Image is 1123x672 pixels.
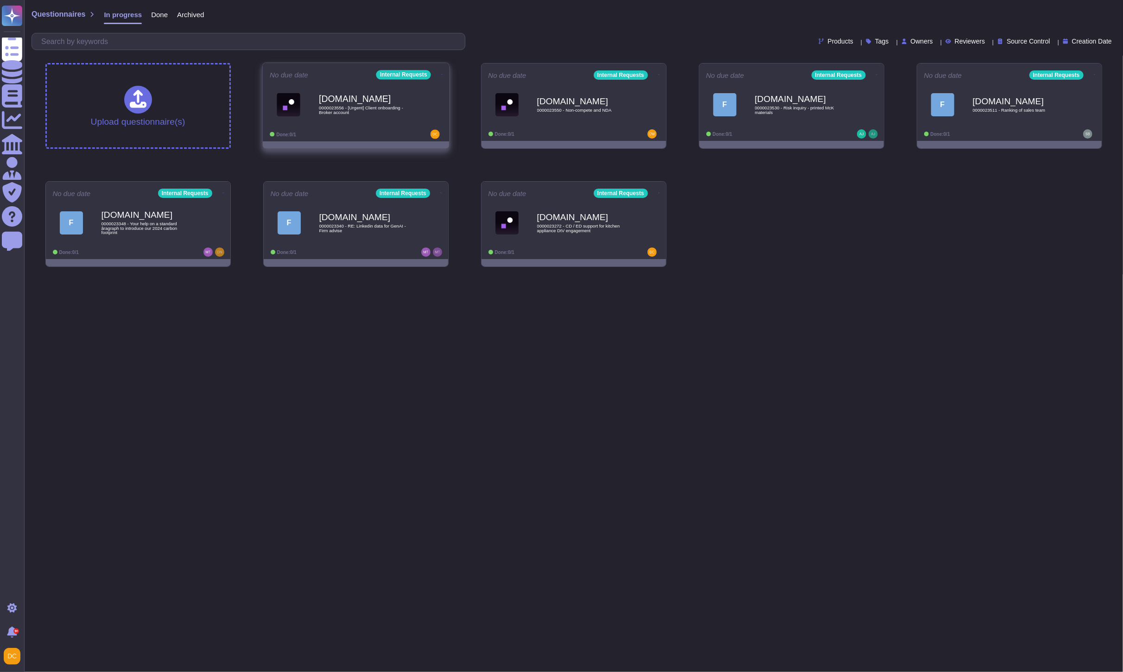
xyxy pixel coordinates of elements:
[495,250,514,255] span: Done: 0/1
[319,224,412,233] span: 0000023340 - RE: Linkedin data for GenAI - Firm advise
[203,247,213,257] img: user
[924,72,962,79] span: No due date
[277,93,300,116] img: Logo
[270,71,308,78] span: No due date
[430,130,439,139] img: user
[973,108,1066,113] span: 0000023511 - Ranking of sales team
[647,129,657,139] img: user
[706,72,744,79] span: No due date
[91,86,185,126] div: Upload questionnaire(s)
[489,72,527,79] span: No due date
[857,129,866,139] img: user
[713,132,732,137] span: Done: 0/1
[277,250,297,255] span: Done: 0/1
[278,211,301,235] div: F
[495,93,519,116] img: Logo
[271,190,309,197] span: No due date
[102,210,194,219] b: [DOMAIN_NAME]
[102,222,194,235] span: 0000023348 - Your help on a standard âragraph to introduce our 2024 carbon footprint
[869,129,878,139] img: user
[4,648,20,665] img: user
[594,70,648,80] div: Internal Requests
[875,38,889,44] span: Tags
[1072,38,1112,44] span: Creation Date
[32,11,85,18] span: Questionnaires
[537,224,630,233] span: 0000023272 - CD / ED support for kitchen appliance DtV engagement
[713,93,736,116] div: F
[955,38,985,44] span: Reviewers
[319,95,412,103] b: [DOMAIN_NAME]
[376,189,430,198] div: Internal Requests
[421,247,431,257] img: user
[537,213,630,222] b: [DOMAIN_NAME]
[60,211,83,235] div: F
[433,247,442,257] img: user
[931,132,950,137] span: Done: 0/1
[177,11,204,18] span: Archived
[495,132,514,137] span: Done: 0/1
[151,11,168,18] span: Done
[489,190,527,197] span: No due date
[537,97,630,106] b: [DOMAIN_NAME]
[1083,129,1092,139] img: user
[537,108,630,113] span: 0000023550 - Non-compete and NDA
[2,646,27,666] button: user
[911,38,933,44] span: Owners
[319,106,412,114] span: 0000023556 - [Urgent] Client onboarding - Broker account
[215,247,224,257] img: user
[594,189,648,198] div: Internal Requests
[13,628,19,634] div: 9+
[37,33,465,50] input: Search by keywords
[828,38,853,44] span: Products
[1029,70,1084,80] div: Internal Requests
[276,132,296,137] span: Done: 0/1
[495,211,519,235] img: Logo
[319,213,412,222] b: [DOMAIN_NAME]
[1007,38,1050,44] span: Source Control
[647,247,657,257] img: user
[973,97,1066,106] b: [DOMAIN_NAME]
[59,250,79,255] span: Done: 0/1
[53,190,91,197] span: No due date
[755,95,848,103] b: [DOMAIN_NAME]
[812,70,866,80] div: Internal Requests
[158,189,212,198] div: Internal Requests
[104,11,142,18] span: In progress
[755,106,848,114] span: 0000023530 - Risk inquiry - printed McK materials
[376,70,431,79] div: Internal Requests
[931,93,954,116] div: F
